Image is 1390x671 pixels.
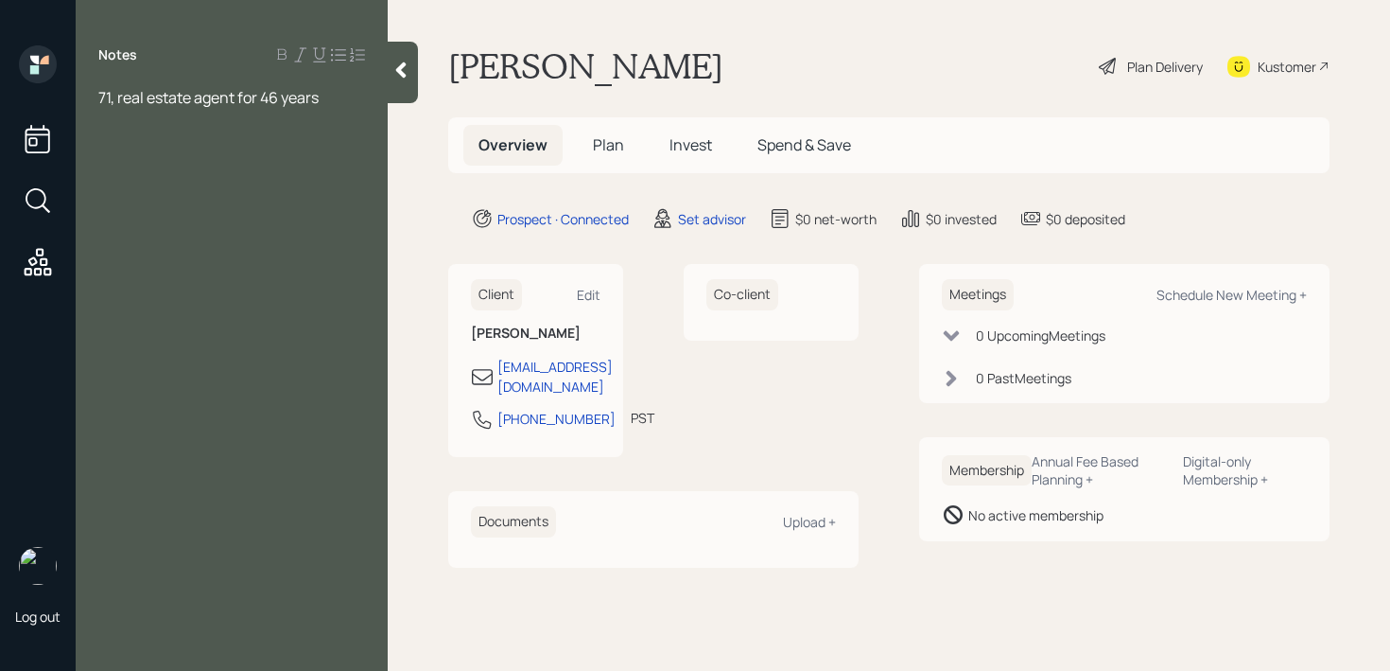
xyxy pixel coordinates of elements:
[497,209,629,229] div: Prospect · Connected
[1127,57,1203,77] div: Plan Delivery
[448,45,723,87] h1: [PERSON_NAME]
[1183,452,1307,488] div: Digital-only Membership +
[631,408,654,428] div: PST
[471,279,522,310] h6: Client
[577,286,600,304] div: Edit
[15,608,61,626] div: Log out
[942,455,1032,486] h6: Membership
[19,547,57,585] img: retirable_logo.png
[795,209,877,229] div: $0 net-worth
[976,368,1071,388] div: 0 Past Meeting s
[669,134,712,155] span: Invest
[98,87,319,108] span: 71, real estate agent for 46 years
[678,209,746,229] div: Set advisor
[757,134,851,155] span: Spend & Save
[1156,286,1307,304] div: Schedule New Meeting +
[942,279,1014,310] h6: Meetings
[968,505,1103,525] div: No active membership
[497,357,613,397] div: [EMAIL_ADDRESS][DOMAIN_NAME]
[593,134,624,155] span: Plan
[478,134,547,155] span: Overview
[706,279,778,310] h6: Co-client
[1258,57,1316,77] div: Kustomer
[471,506,556,538] h6: Documents
[1046,209,1125,229] div: $0 deposited
[926,209,997,229] div: $0 invested
[1032,452,1168,488] div: Annual Fee Based Planning +
[98,45,137,64] label: Notes
[471,326,600,342] h6: [PERSON_NAME]
[497,409,616,429] div: [PHONE_NUMBER]
[783,513,836,531] div: Upload +
[976,326,1105,345] div: 0 Upcoming Meeting s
